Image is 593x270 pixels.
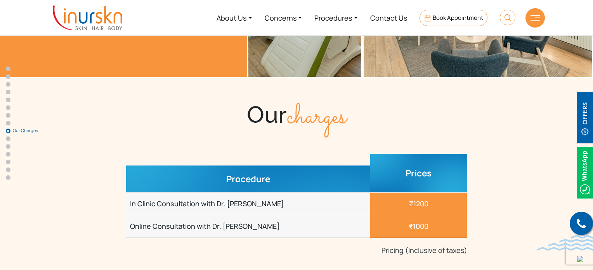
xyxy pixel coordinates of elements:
img: inurskn-logo [53,5,122,30]
div: Our [48,101,545,131]
th: Procedure [126,165,370,193]
span: Our Charges [13,128,52,133]
a: Contact Us [364,3,413,32]
a: About Us [210,3,258,32]
img: offerBt [577,92,593,143]
span: charges [287,97,346,138]
img: HeaderSearch [500,10,515,25]
a: Our Charges [6,129,10,133]
a: Procedures [308,3,364,32]
td: In Clinic Consultation with Dr. [PERSON_NAME] [126,193,370,215]
td: ₹1200 [370,193,467,215]
td: Online Consultation with Dr. [PERSON_NAME] [126,215,370,238]
a: Book Appointment [420,10,487,26]
img: up-blue-arrow.svg [577,256,583,262]
a: Whatsappicon [577,167,593,176]
td: ₹1000 [370,215,467,238]
img: bluewave [537,235,593,251]
a: Concerns [258,3,309,32]
img: hamLine.svg [531,15,540,21]
span: Book Appointment [433,14,483,22]
img: Whatsappicon [577,147,593,199]
p: Pricing (Inclusive of taxes) [126,246,467,255]
th: Prices [370,154,467,193]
